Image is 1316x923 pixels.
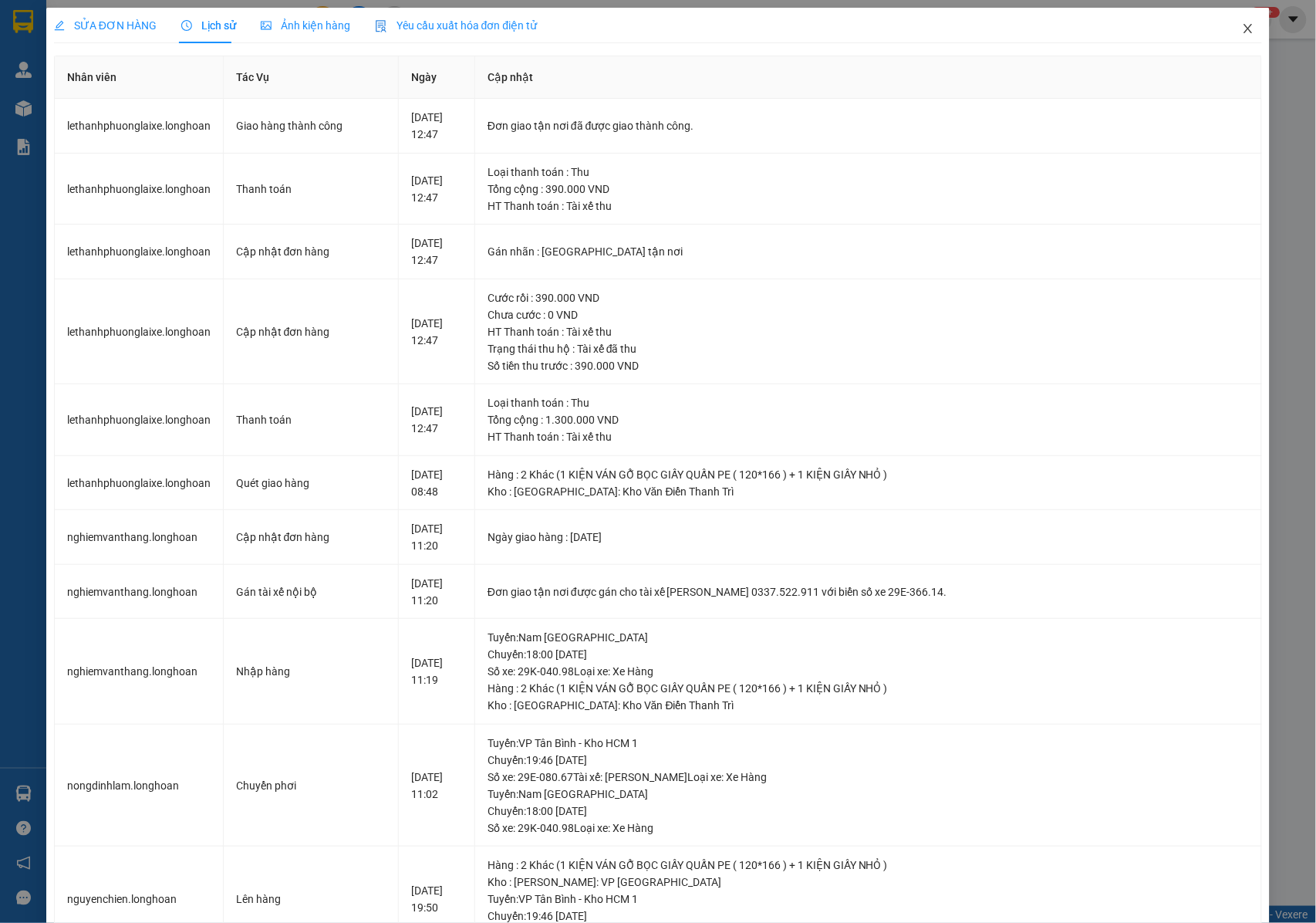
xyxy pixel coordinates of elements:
div: Cập nhật đơn hàng [236,529,386,546]
img: icon [375,20,387,32]
div: Nhập hàng [236,663,386,680]
div: [DATE] 12:47 [411,235,462,269]
div: Trạng thái thu hộ : Tài xế đã thu [488,340,1249,357]
div: Chưa cước : 0 VND [488,306,1249,323]
div: [DATE] 12:47 [411,403,462,437]
td: lethanhphuonglaixe.longhoan [55,154,224,225]
span: edit [54,20,65,31]
td: lethanhphuonglaixe.longhoan [55,456,224,511]
th: Cập nhật [475,56,1262,99]
td: nongdinhlam.longhoan [55,725,224,847]
div: [DATE] 12:47 [411,172,462,206]
div: Thanh toán [236,181,386,198]
div: [DATE] 19:50 [411,882,462,916]
th: Ngày [399,56,475,99]
div: [DATE] 11:20 [411,520,462,554]
span: Ảnh kiện hàng [261,19,350,32]
div: Chuyển phơi [236,777,386,794]
div: [DATE] 12:47 [411,315,462,349]
div: Cước rồi : 390.000 VND [488,289,1249,306]
div: Số tiền thu trước : 390.000 VND [488,357,1249,374]
div: Thanh toán [236,411,386,428]
span: close [1242,22,1254,35]
div: Cập nhật đơn hàng [236,323,386,340]
div: Lên hàng [236,891,386,908]
div: Kho : [PERSON_NAME]: VP [GEOGRAPHIC_DATA] [488,874,1249,891]
td: nghiemvanthang.longhoan [55,619,224,725]
button: Close [1227,8,1270,51]
span: Lịch sử [181,19,236,32]
div: Hàng : 2 Khác (1 KIỆN VÁN GỖ BỌC GIẤY QUẤN PE ( 120*166 ) + 1 KIỆN GIẤY NHỎ ) [488,857,1249,874]
div: HT Thanh toán : Tài xế thu [488,198,1249,215]
div: Đơn giao tận nơi đã được giao thành công. [488,117,1249,134]
td: nghiemvanthang.longhoan [55,510,224,565]
div: [DATE] 11:20 [411,575,462,609]
div: [DATE] 11:02 [411,769,462,803]
th: Nhân viên [55,56,224,99]
td: lethanhphuonglaixe.longhoan [55,279,224,385]
div: Giao hàng thành công [236,117,386,134]
span: clock-circle [181,20,192,31]
div: [DATE] 11:19 [411,654,462,688]
div: Gán tài xế nội bộ [236,583,386,600]
div: Ngày giao hàng : [DATE] [488,529,1249,546]
div: [DATE] 12:47 [411,109,462,143]
div: Tuyến : Nam [GEOGRAPHIC_DATA] Chuyến: 18:00 [DATE] Số xe: 29K-040.98 Loại xe: Xe Hàng [488,629,1249,680]
div: Hàng : 2 Khác (1 KIỆN VÁN GỖ BỌC GIẤY QUẤN PE ( 120*166 ) + 1 KIỆN GIẤY NHỎ ) [488,680,1249,697]
div: Kho : [GEOGRAPHIC_DATA]: Kho Văn Điển Thanh Trì [488,697,1249,714]
div: Hàng : 2 Khác (1 KIỆN VÁN GỖ BỌC GIẤY QUẤN PE ( 120*166 ) + 1 KIỆN GIẤY NHỎ ) [488,466,1249,483]
td: nghiemvanthang.longhoan [55,565,224,620]
div: Gán nhãn : [GEOGRAPHIC_DATA] tận nơi [488,243,1249,260]
div: Kho : [GEOGRAPHIC_DATA]: Kho Văn Điển Thanh Trì [488,483,1249,500]
div: HT Thanh toán : Tài xế thu [488,323,1249,340]
div: Cập nhật đơn hàng [236,243,386,260]
div: Tổng cộng : 1.300.000 VND [488,411,1249,428]
span: picture [261,20,272,31]
span: SỬA ĐƠN HÀNG [54,19,157,32]
td: lethanhphuonglaixe.longhoan [55,99,224,154]
div: Loại thanh toán : Thu [488,164,1249,181]
div: Đơn giao tận nơi được gán cho tài xế [PERSON_NAME] 0337.522.911 với biển số xe 29E-366.14. [488,583,1249,600]
div: Tổng cộng : 390.000 VND [488,181,1249,198]
div: HT Thanh toán : Tài xế thu [488,428,1249,445]
th: Tác Vụ [224,56,400,99]
span: Yêu cầu xuất hóa đơn điện tử [375,19,538,32]
td: lethanhphuonglaixe.longhoan [55,384,224,456]
div: Quét giao hàng [236,475,386,492]
div: Tuyến : Nam [GEOGRAPHIC_DATA] Chuyến: 18:00 [DATE] Số xe: 29K-040.98 Loại xe: Xe Hàng [488,786,1249,837]
div: [DATE] 08:48 [411,466,462,500]
div: Loại thanh toán : Thu [488,394,1249,411]
div: Tuyến : VP Tân Bình - Kho HCM 1 Chuyến: 19:46 [DATE] Số xe: 29E-080.67 Tài xế: [PERSON_NAME] Loại... [488,735,1249,786]
td: lethanhphuonglaixe.longhoan [55,225,224,279]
